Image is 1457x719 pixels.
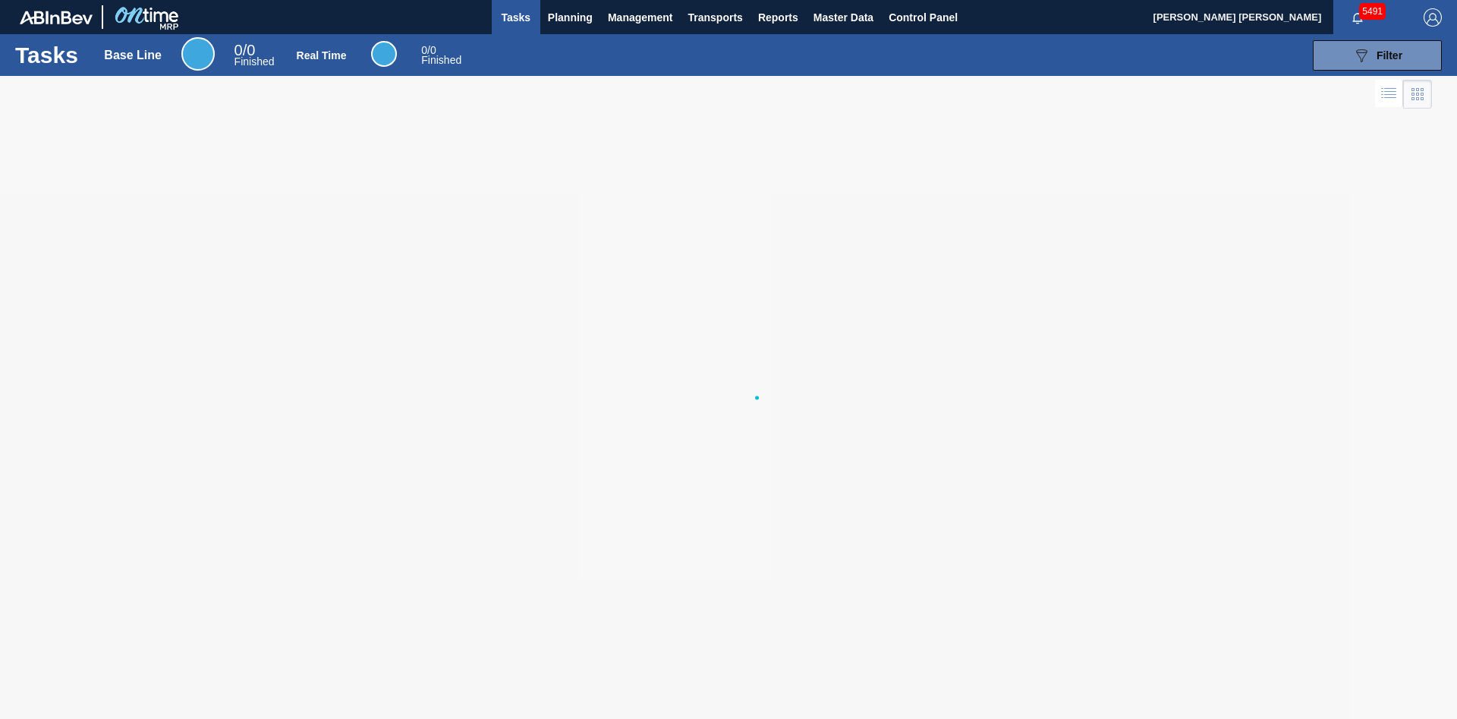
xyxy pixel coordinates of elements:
button: Notifications [1333,7,1382,28]
span: Filter [1377,49,1402,61]
span: 0 [421,44,427,56]
span: Finished [234,55,275,68]
span: Reports [758,8,798,27]
h1: Tasks [15,46,82,64]
span: Master Data [813,8,873,27]
div: Real Time [371,41,397,67]
span: / 0 [421,44,436,56]
span: Finished [421,54,461,66]
span: Tasks [499,8,533,27]
span: / 0 [234,42,256,58]
span: Control Panel [889,8,958,27]
div: Base Line [104,49,162,62]
button: Filter [1313,40,1442,71]
span: Transports [688,8,743,27]
div: Base Line [234,44,275,67]
span: Management [608,8,673,27]
div: Real Time [421,46,461,65]
img: Logout [1424,8,1442,27]
span: Planning [548,8,593,27]
span: 0 [234,42,243,58]
span: 5491 [1359,3,1386,20]
div: Real Time [297,49,347,61]
img: TNhmsLtSVTkK8tSr43FrP2fwEKptu5GPRR3wAAAABJRU5ErkJggg== [20,11,93,24]
div: Base Line [181,37,215,71]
